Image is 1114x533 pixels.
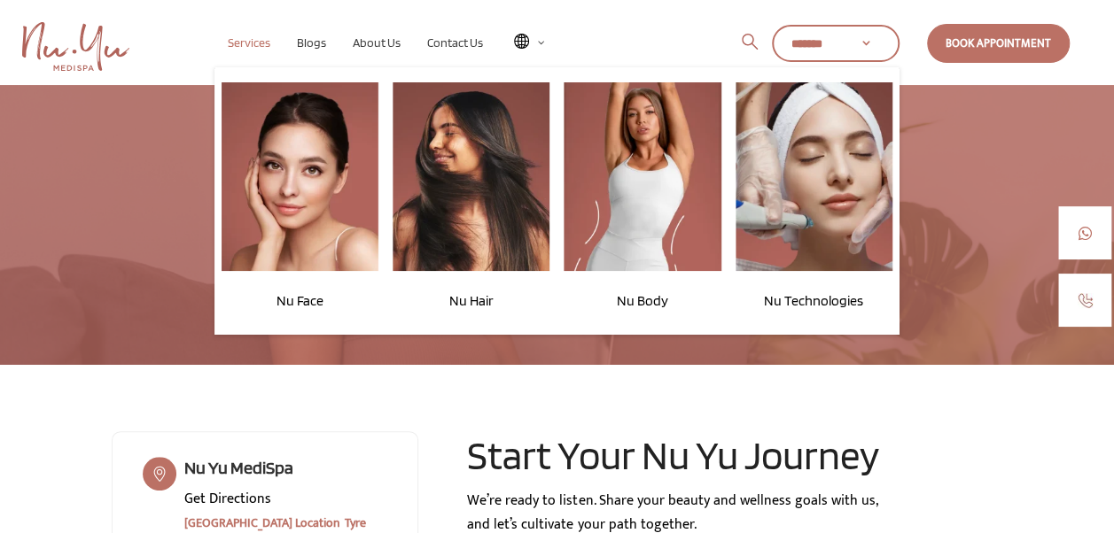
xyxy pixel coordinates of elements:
span: Nu Face [277,292,323,309]
span: Nu Hair [449,292,494,309]
span: Contact Us [427,35,483,50]
img: Nu Yu Medispa Home [22,22,129,71]
span: About Us [353,35,401,50]
span: Blogs [297,35,326,50]
a: Blogs [284,36,339,49]
h2: Start Your Nu Yu Journey [467,431,1002,488]
a: [GEOGRAPHIC_DATA] Location [184,513,339,533]
span: Nu Technologies [764,292,863,309]
h1: Connect with Nu Yu MediSpa [112,189,1003,261]
span: Nu Body [617,292,668,309]
a: Nu Yu MediSpa [22,22,214,71]
a: Nu Face [222,279,378,322]
a: Nu Technologies [736,279,892,322]
span: Get Directions [184,487,271,511]
a: Contact Us [414,36,496,49]
a: Nu Hair [393,279,549,322]
a: Book Appointment [927,24,1070,63]
img: call-1.jpg [1078,293,1093,308]
a: Nu Body [564,279,721,322]
span: Nu Yu MediSpa [184,457,293,478]
span: Services [228,35,270,50]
